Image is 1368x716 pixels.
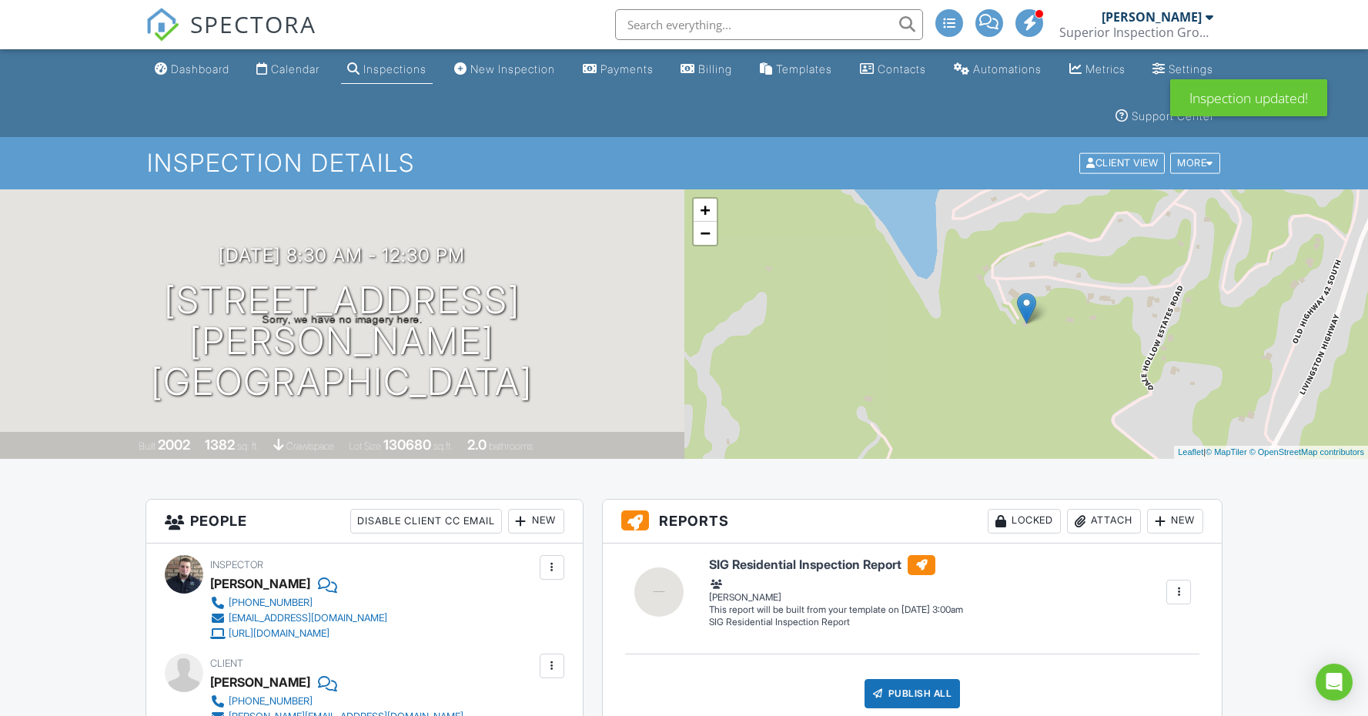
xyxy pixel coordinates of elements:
[698,62,732,75] div: Billing
[948,55,1048,84] a: Automations (Advanced)
[973,62,1042,75] div: Automations
[467,437,487,453] div: 2.0
[1085,62,1126,75] div: Metrics
[383,437,431,453] div: 130680
[145,21,316,53] a: SPECTORA
[205,437,235,453] div: 1382
[577,55,660,84] a: Payments
[603,500,1223,544] h3: Reports
[210,611,387,626] a: [EMAIL_ADDRESS][DOMAIN_NAME]
[210,657,243,669] span: Client
[489,440,533,452] span: bathrooms
[1178,447,1203,457] a: Leaflet
[433,440,453,452] span: sq.ft.
[600,62,654,75] div: Payments
[210,626,387,641] a: [URL][DOMAIN_NAME]
[190,8,316,40] span: SPECTORA
[1174,446,1368,459] div: |
[210,694,463,709] a: [PHONE_NUMBER]
[1132,109,1214,122] div: Support Center
[250,55,326,84] a: Calendar
[210,595,387,611] a: [PHONE_NUMBER]
[341,55,433,84] a: Inspections
[271,62,319,75] div: Calendar
[350,509,502,534] div: Disable Client CC Email
[709,604,963,616] div: This report will be built from your template on [DATE] 3:00am
[1078,156,1169,168] a: Client View
[694,199,717,222] a: Zoom in
[508,509,564,534] div: New
[145,8,179,42] img: The Best Home Inspection Software - Spectora
[709,555,963,575] h6: SIG Residential Inspection Report
[709,576,963,604] div: [PERSON_NAME]
[1169,62,1213,75] div: Settings
[1063,55,1132,84] a: Metrics
[1109,102,1220,131] a: Support Center
[229,612,387,624] div: [EMAIL_ADDRESS][DOMAIN_NAME]
[229,597,313,609] div: [PHONE_NUMBER]
[615,9,923,40] input: Search everything...
[1146,55,1219,84] a: Settings
[210,559,263,570] span: Inspector
[1147,509,1203,534] div: New
[1067,509,1141,534] div: Attach
[25,280,660,402] h1: [STREET_ADDRESS][PERSON_NAME] [GEOGRAPHIC_DATA]
[210,572,310,595] div: [PERSON_NAME]
[754,55,838,84] a: Templates
[146,500,583,544] h3: People
[1249,447,1364,457] a: © OpenStreetMap contributors
[349,440,381,452] span: Lot Size
[210,671,310,694] div: [PERSON_NAME]
[1059,25,1213,40] div: Superior Inspection Group
[1170,153,1220,174] div: More
[878,62,926,75] div: Contacts
[149,55,236,84] a: Dashboard
[674,55,738,84] a: Billing
[286,440,334,452] span: crawlspace
[171,62,229,75] div: Dashboard
[1206,447,1247,457] a: © MapTiler
[1079,153,1165,174] div: Client View
[709,616,963,629] div: SIG Residential Inspection Report
[363,62,426,75] div: Inspections
[470,62,555,75] div: New Inspection
[1170,79,1327,116] div: Inspection updated!
[219,245,465,266] h3: [DATE] 8:30 am - 12:30 pm
[229,695,313,708] div: [PHONE_NUMBER]
[147,149,1222,176] h1: Inspection Details
[448,55,561,84] a: New Inspection
[237,440,259,452] span: sq. ft.
[854,55,932,84] a: Contacts
[776,62,832,75] div: Templates
[139,440,156,452] span: Built
[988,509,1061,534] div: Locked
[229,627,329,640] div: [URL][DOMAIN_NAME]
[865,679,961,708] div: Publish All
[1102,9,1202,25] div: [PERSON_NAME]
[158,437,190,453] div: 2002
[694,222,717,245] a: Zoom out
[1316,664,1353,701] div: Open Intercom Messenger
